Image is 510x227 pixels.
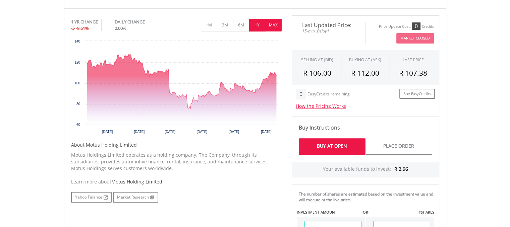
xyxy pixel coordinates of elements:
[296,89,306,99] div: 0
[115,25,126,31] span: 0.00%
[71,152,282,172] p: Motus Holdings Limited operates as a holding company. The Company, through its subsidiaries, prov...
[74,40,80,43] text: 140
[71,192,112,203] a: Yahoo Finance
[111,178,162,185] span: Motus Holding Limited
[412,22,420,30] div: 0
[201,19,217,31] button: 1M
[296,103,346,109] a: How the Pricing Works
[349,57,381,63] span: BUYING AT (ASK)
[307,92,350,97] div: EasyCredits remaining
[74,61,80,64] text: 120
[233,19,249,31] button: 6M
[217,19,233,31] button: 3M
[396,33,434,44] button: Market Closed
[228,130,239,134] text: [DATE]
[134,130,145,134] text: [DATE]
[399,68,427,78] span: R 107.38
[394,166,408,172] span: R 2.96
[301,57,333,63] div: SELLING AT (BID)
[422,24,434,29] div: Credits
[71,38,282,138] svg: Interactive chart
[71,142,282,148] h5: About Motus Holding Limited
[303,68,331,78] span: R 106.00
[292,162,439,177] div: Your available funds to invest:
[379,24,411,29] div: Price Update Cost:
[418,210,434,215] label: #SHARES
[299,138,365,155] a: Buy At Open
[299,191,436,203] div: The number of shares are estimated based on the investment value and will execute at the live price.
[74,81,80,85] text: 100
[113,192,158,203] a: Market Research
[71,178,282,185] div: Learn more about
[76,25,89,31] span: -9.61%
[76,123,80,127] text: 60
[403,57,424,63] div: LAST PRICE
[71,38,282,138] div: Chart. Highcharts interactive chart.
[249,19,266,31] button: 1Y
[297,28,360,34] span: 15-min. Delay*
[399,89,435,99] a: Buy EasyCredits
[76,102,80,106] text: 80
[361,210,369,215] label: -OR-
[261,130,272,134] text: [DATE]
[115,19,167,25] div: DAILY CHANGE
[196,130,207,134] text: [DATE]
[299,124,432,132] h4: Buy Instructions
[297,210,337,215] label: INVESTMENT AMOUNT
[265,19,282,31] button: MAX
[102,130,113,134] text: [DATE]
[71,19,98,25] div: 1 YR CHANGE
[165,130,175,134] text: [DATE]
[351,68,379,78] span: R 112.00
[297,22,360,28] span: Last Updated Price:
[365,138,432,155] a: Place Order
